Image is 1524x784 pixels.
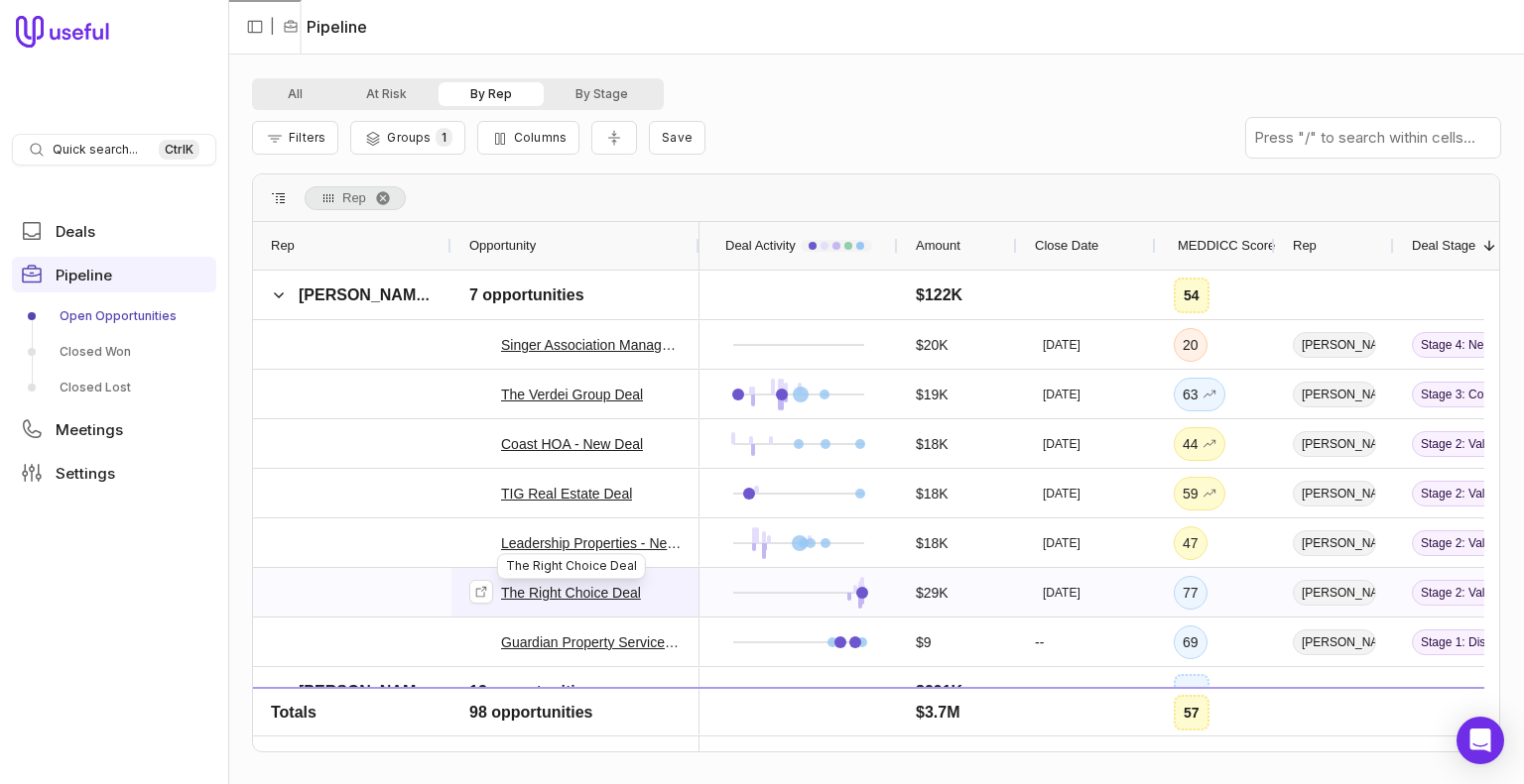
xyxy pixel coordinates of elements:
button: Columns [477,121,579,155]
span: [PERSON_NAME] [1293,382,1376,407]
span: Quick search... [53,142,138,158]
span: Opportunity [469,234,536,258]
span: $291K [916,680,962,704]
span: [PERSON_NAME] [1293,481,1376,506]
span: Rep. Press ENTER to sort. Press DELETE to remove [305,186,406,210]
span: Columns [514,130,567,145]
div: Open Intercom Messenger [1457,717,1504,764]
input: Press "/" to search within cells... [1246,118,1500,158]
a: Meetings [12,411,216,447]
button: All [256,82,334,106]
a: Open Opportunities [12,300,216,332]
a: Closed Lost [12,372,216,403]
span: Rep [271,234,295,258]
a: Settings [12,455,216,491]
span: Deals [56,224,95,239]
span: Deal Stage [1412,234,1475,258]
time: [DATE] [1043,585,1080,601]
span: 1 [436,128,452,147]
div: 80 [1183,729,1216,753]
span: $29K [916,581,949,605]
span: Groups [387,130,431,145]
div: -- [1017,617,1156,666]
time: [DATE] [1043,337,1080,353]
a: Singer Association Management - New Deal [501,333,682,357]
button: Create a new saved view [649,121,705,155]
button: By Rep [439,82,544,106]
time: [DATE] [1043,486,1080,502]
time: [DATE] [1043,733,1080,749]
div: 59 [1183,482,1216,505]
span: $48K [916,729,949,753]
span: $9 [916,630,932,654]
div: Row Groups [305,186,406,210]
span: [PERSON_NAME] [1293,728,1376,754]
div: 63 [1183,383,1216,406]
a: Deals [12,213,216,249]
span: $20K [916,333,949,357]
a: The Verdei Group Deal [501,383,643,406]
button: Filter Pipeline [252,121,338,155]
div: Pipeline submenu [12,300,216,403]
div: 63 [1184,680,1200,704]
span: $122K [916,283,962,307]
kbd: Ctrl K [159,140,199,160]
span: $18K [916,432,949,456]
span: Pipeline [56,268,112,282]
a: Guardian Property Services Deal [501,630,682,654]
span: [PERSON_NAME] [1293,629,1376,655]
button: Collapse sidebar [240,12,270,42]
button: Group Pipeline [350,121,464,155]
a: Closed Won [12,336,216,368]
span: 7 opportunities [469,283,584,307]
span: $19K [916,383,949,406]
span: Meetings [56,422,123,437]
div: MEDDICC Score [1174,222,1257,270]
div: 47 [1183,531,1199,555]
span: Deal Activity [725,234,796,258]
span: MEDDICC Score [1178,234,1275,258]
span: 13 opportunities [469,680,592,704]
span: [PERSON_NAME] [1293,332,1376,358]
span: Filters [289,130,325,145]
span: [PERSON_NAME] [299,286,432,303]
span: $18K [916,531,949,555]
div: 44 [1183,432,1216,456]
a: The Right Choice Deal [501,581,641,605]
li: Pipeline [283,15,367,39]
span: Rep [1293,234,1317,258]
div: The Right Choice Deal [497,553,646,579]
a: Coast HOA - New Deal [501,432,643,456]
span: Save [662,130,693,145]
a: Leadership Properties - New Deal [501,531,682,555]
div: 69 [1183,630,1199,654]
span: Settings [56,466,115,481]
time: [DATE] [1043,535,1080,551]
span: [PERSON_NAME] [1293,530,1376,556]
span: Rep [342,186,366,210]
time: [DATE] [1043,387,1080,402]
span: Amount [916,234,960,258]
span: [PERSON_NAME] [1293,580,1376,606]
div: 20 [1183,333,1199,357]
span: $18K [916,482,949,505]
a: LINK Property Management - New Deal [501,729,682,753]
button: By Stage [544,82,660,106]
time: [DATE] [1043,436,1080,452]
div: 54 [1184,283,1200,307]
span: Close Date [1035,234,1098,258]
span: [PERSON_NAME] [299,683,432,700]
button: At Risk [334,82,439,106]
a: TIG Real Estate Deal [501,482,632,505]
span: | [270,15,275,39]
button: Collapse all rows [591,121,637,156]
a: Pipeline [12,257,216,292]
div: 77 [1183,581,1199,605]
span: [PERSON_NAME] [1293,431,1376,457]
